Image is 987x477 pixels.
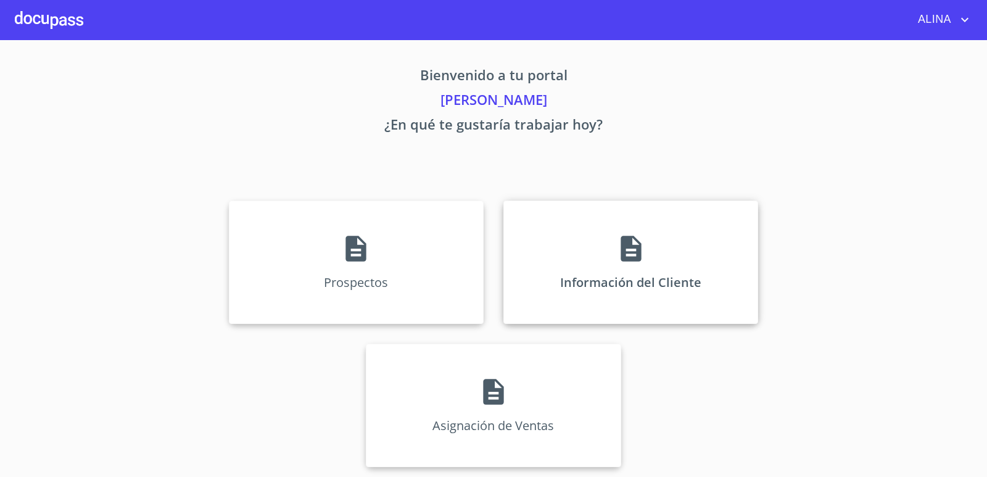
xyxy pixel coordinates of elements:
[432,417,554,434] p: Asignación de Ventas
[324,274,388,291] p: Prospectos
[114,89,873,114] p: [PERSON_NAME]
[909,10,972,30] button: account of current user
[909,10,957,30] span: ALINA
[114,65,873,89] p: Bienvenido a tu portal
[114,114,873,139] p: ¿En qué te gustaría trabajar hoy?
[560,274,701,291] p: Información del Cliente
